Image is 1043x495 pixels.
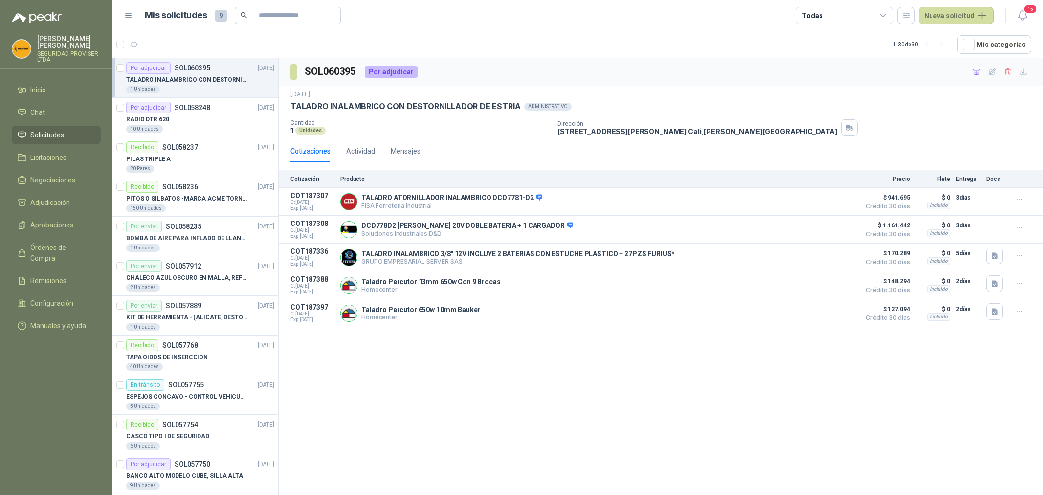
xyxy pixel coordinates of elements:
[112,454,278,494] a: Por adjudicarSOL057750[DATE] BANCO ALTO MODELO CUBE, SILLA ALTA9 Unidades
[30,107,45,118] span: Chat
[126,482,160,490] div: 9 Unidades
[30,175,75,185] span: Negociaciones
[361,250,675,258] p: TALADRO INALAMBRICO 3/8" 12V INCLUYE 2 BATERIAS CON ESTUCHE PLASTICO + 27PZS FURIUS*
[258,182,274,192] p: [DATE]
[126,260,162,272] div: Por enviar
[290,247,334,255] p: COT187336
[986,176,1006,182] p: Docs
[215,10,227,22] span: 9
[290,261,334,267] span: Exp: [DATE]
[126,442,160,450] div: 6 Unidades
[290,126,293,135] p: 1
[112,256,278,296] a: Por enviarSOL057912[DATE] CHALECO AZUL OSCURO EN MALLA, REFLECTIVO2 Unidades
[956,176,980,182] p: Entrega
[361,202,542,209] p: FISA Ferreteria Industrial
[126,472,243,481] p: BANCO ALTO MODELO CUBE, SILLA ALTA
[341,277,357,293] img: Company Logo
[126,432,209,441] p: CASCO TIPO I DE SEGURIDAD
[861,231,910,237] span: Crédito 30 días
[916,220,950,231] p: $ 0
[361,194,542,202] p: TALADRO ATORNILLADOR INALAMBRICO DCD7781-D2
[112,217,278,256] a: Por enviarSOL058235[DATE] BOMBA DE AIRE PARA INFLADO DE LLANTAS DE BICICLETA1 Unidades
[175,65,210,71] p: SOL060395
[162,183,198,190] p: SOL058236
[361,286,501,293] p: Homecenter
[956,275,980,287] p: 2 días
[12,103,101,122] a: Chat
[957,35,1031,54] button: Mís categorías
[956,303,980,315] p: 2 días
[126,115,169,124] p: RADIO DTR 620
[126,204,166,212] div: 150 Unidades
[30,275,67,286] span: Remisiones
[166,302,201,309] p: SOL057889
[919,7,994,24] button: Nueva solicitud
[126,102,171,113] div: Por adjudicar
[341,305,357,321] img: Company Logo
[341,194,357,210] img: Company Logo
[861,303,910,315] span: $ 127.094
[341,222,357,238] img: Company Logo
[290,146,331,157] div: Cotizaciones
[126,339,158,351] div: Recibido
[145,8,207,22] h1: Mis solicitudes
[524,103,572,111] div: ADMINISTRATIVO
[126,273,248,283] p: CHALECO AZUL OSCURO EN MALLA, REFLECTIVO
[12,294,101,313] a: Configuración
[861,192,910,203] span: $ 941.695
[305,64,357,79] h3: SOL060395
[916,176,950,182] p: Flete
[12,316,101,335] a: Manuales y ayuda
[802,10,822,21] div: Todas
[861,220,910,231] span: $ 1.161.442
[30,85,46,95] span: Inicio
[290,192,334,200] p: COT187307
[30,130,64,140] span: Solicitudes
[126,194,248,203] p: PITOS O SILBATOS -MARCA ACME TORNADO 635
[258,301,274,311] p: [DATE]
[126,458,171,470] div: Por adjudicar
[126,300,162,312] div: Por enviar
[30,320,86,331] span: Manuales y ayuda
[30,197,70,208] span: Adjudicación
[361,258,675,265] p: GRUPO EMPRESARIAL SERVER SAS
[258,381,274,390] p: [DATE]
[861,259,910,265] span: Crédito 30 días
[126,155,171,164] p: PILAS TRIPLE A
[126,313,248,322] p: KIT DE HERRAMIENTA - (ALICATE, DESTORNILLADOR,LLAVE DE EXPANSION, CRUCETA,LLAVE FIJA)
[290,90,310,99] p: [DATE]
[290,119,550,126] p: Cantidad
[12,40,31,58] img: Company Logo
[112,177,278,217] a: RecibidoSOL058236[DATE] PITOS O SILBATOS -MARCA ACME TORNADO 635150 Unidades
[861,203,910,209] span: Crédito 30 días
[166,263,201,270] p: SOL057912
[112,415,278,454] a: RecibidoSOL057754[DATE] CASCO TIPO I DE SEGURIDAD6 Unidades
[258,103,274,112] p: [DATE]
[30,298,73,309] span: Configuración
[12,126,101,144] a: Solicitudes
[126,244,160,252] div: 1 Unidades
[12,238,101,268] a: Órdenes de Compra
[295,127,326,135] div: Unidades
[30,152,67,163] span: Licitaciones
[916,303,950,315] p: $ 0
[290,176,334,182] p: Cotización
[126,379,164,391] div: En tránsito
[346,146,375,157] div: Actividad
[341,249,357,266] img: Company Logo
[12,81,101,99] a: Inicio
[12,12,62,23] img: Logo peakr
[258,222,274,231] p: [DATE]
[956,192,980,203] p: 3 días
[927,229,950,237] div: Incluido
[340,176,855,182] p: Producto
[166,223,201,230] p: SOL058235
[126,403,160,410] div: 5 Unidades
[112,336,278,375] a: RecibidoSOL057768[DATE] TAPA OIDOS DE INSERCCION40 Unidades
[916,192,950,203] p: $ 0
[126,75,248,85] p: TALADRO INALAMBRICO CON DESTORNILLADOR DE ESTRIA
[126,284,160,292] div: 2 Unidades
[12,271,101,290] a: Remisiones
[30,220,73,230] span: Aprobaciones
[290,317,334,323] span: Exp: [DATE]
